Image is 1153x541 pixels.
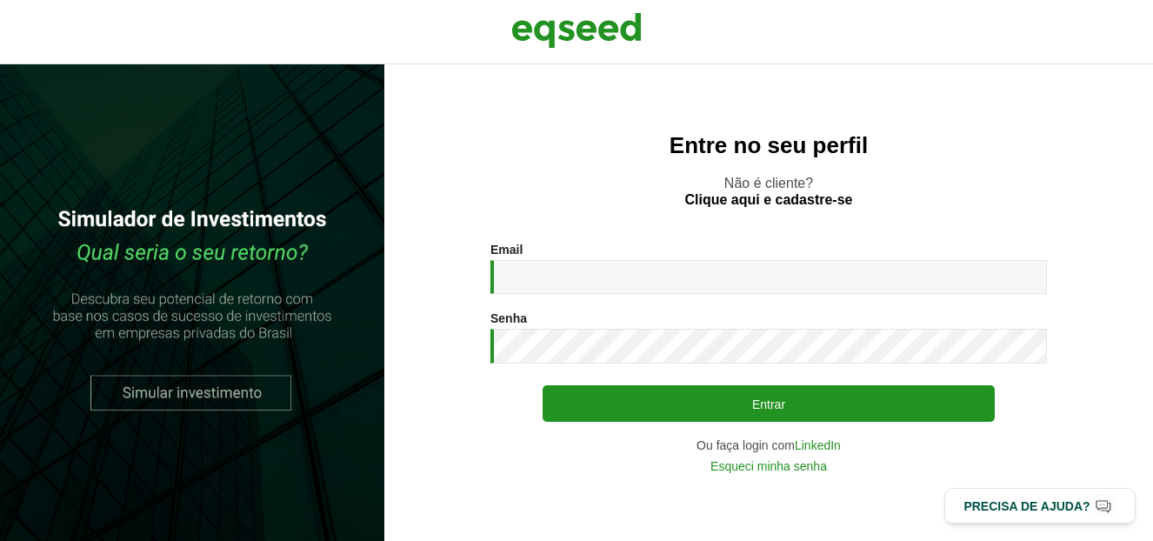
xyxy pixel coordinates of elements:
img: EqSeed Logo [511,9,642,52]
a: LinkedIn [795,439,841,451]
div: Ou faça login com [490,439,1047,451]
label: Senha [490,312,527,324]
a: Clique aqui e cadastre-se [685,193,853,207]
button: Entrar [543,385,995,422]
a: Esqueci minha senha [710,460,827,472]
p: Não é cliente? [419,175,1118,208]
label: Email [490,244,523,256]
h2: Entre no seu perfil [419,133,1118,158]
